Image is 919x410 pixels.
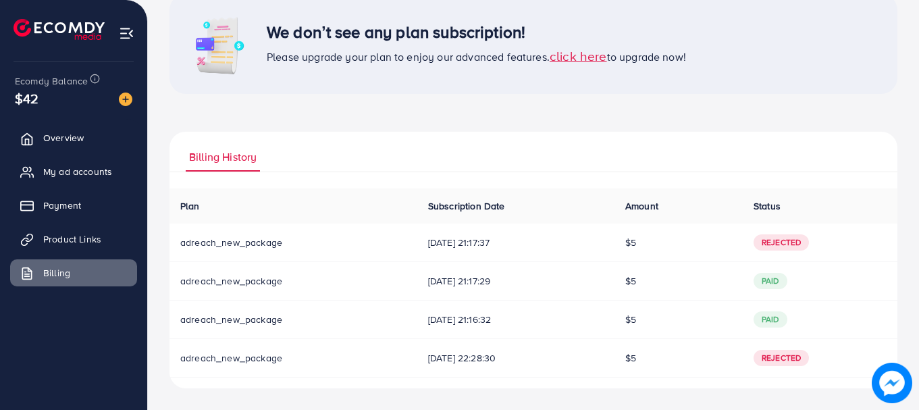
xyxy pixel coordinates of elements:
[43,266,70,280] span: Billing
[625,313,636,326] span: $5
[625,236,636,249] span: $5
[186,10,253,78] img: image
[15,88,38,108] span: $42
[180,313,282,326] span: adreach_new_package
[267,49,686,64] span: Please upgrade your plan to enjoy our advanced features. to upgrade now!
[428,199,505,213] span: Subscription Date
[43,131,84,145] span: Overview
[180,274,282,288] span: adreach_new_package
[14,19,105,40] img: logo
[180,351,282,365] span: adreach_new_package
[43,199,81,212] span: Payment
[872,363,912,403] img: image
[754,199,781,213] span: Status
[189,149,257,165] span: Billing History
[754,350,809,366] span: Rejected
[267,22,686,42] h3: We don’t see any plan subscription!
[43,232,101,246] span: Product Links
[180,199,200,213] span: Plan
[754,273,787,289] span: paid
[10,158,137,185] a: My ad accounts
[625,274,636,288] span: $5
[10,192,137,219] a: Payment
[10,124,137,151] a: Overview
[428,351,604,365] span: [DATE] 22:28:30
[754,234,809,251] span: Rejected
[550,47,607,65] span: click here
[10,259,137,286] a: Billing
[428,274,604,288] span: [DATE] 21:17:29
[119,93,132,106] img: image
[15,74,88,88] span: Ecomdy Balance
[180,236,282,249] span: adreach_new_package
[625,199,658,213] span: Amount
[625,351,636,365] span: $5
[428,313,604,326] span: [DATE] 21:16:32
[428,236,604,249] span: [DATE] 21:17:37
[119,26,134,41] img: menu
[10,226,137,253] a: Product Links
[754,311,787,328] span: paid
[43,165,112,178] span: My ad accounts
